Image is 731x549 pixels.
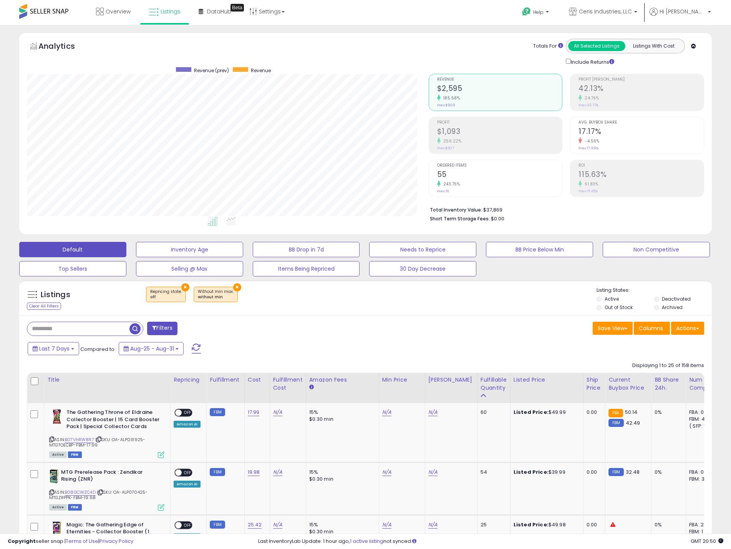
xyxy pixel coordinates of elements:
[514,521,577,528] div: $49.98
[49,437,145,448] span: | SKU: OA-ALP031925-MTGTOECBP-FBM-17.99
[174,421,201,428] div: Amazon AI
[49,409,164,457] div: ASIN:
[182,522,194,528] span: OFF
[514,409,577,416] div: $49.99
[66,537,98,545] a: Terms of Use
[350,537,383,545] a: 1 active listing
[605,296,619,302] label: Active
[49,504,67,511] span: All listings currently available for purchase on Amazon
[582,95,599,101] small: 24.76%
[597,287,712,294] p: Listing States:
[136,242,243,257] button: Inventory Age
[437,78,562,82] span: Revenue
[655,521,680,528] div: 0%
[130,345,174,352] span: Aug-25 - Aug-31
[19,242,126,257] button: Default
[430,207,482,213] b: Total Inventory Value:
[49,451,67,458] span: All listings currently available for purchase on Amazon
[662,296,691,302] label: Deactivated
[119,342,184,355] button: Aug-25 - Aug-31
[309,469,373,476] div: 15%
[66,521,160,545] b: Magic: The Gathering Edge of Eternities - Collector Booster (1 Pack of 15 Cards)
[437,189,449,193] small: Prev: 16
[65,437,94,443] a: B07VHRW8R7
[174,481,201,488] div: Amazon AI
[47,376,167,384] div: Title
[198,294,234,300] div: without min
[491,215,504,222] span: $0.00
[68,504,82,511] span: FBM
[230,4,244,12] div: Tooltip anchor
[253,261,360,276] button: Items Being Repriced
[582,138,599,144] small: -4.56%
[80,346,116,353] span: Compared to:
[182,469,194,476] span: OFF
[65,489,96,496] a: B08GCWZC4D
[273,468,282,476] a: N/A
[514,408,549,416] b: Listed Price:
[182,410,194,416] span: OFF
[309,376,376,384] div: Amazon Fees
[27,303,61,310] div: Clear All Filters
[579,103,598,107] small: Prev: 33.77%
[49,521,65,537] img: 41eip2RginL._SL40_.jpg
[28,342,79,355] button: Last 7 Days
[49,489,148,501] span: | SKU: OA-ALP070425-MTGZRPPK-FBM-19.98
[587,376,602,392] div: Ship Price
[579,127,704,137] h2: 17.17%
[660,8,706,15] span: Hi [PERSON_NAME]
[369,261,476,276] button: 30 Day Decrease
[437,84,562,94] h2: $2,595
[428,468,438,476] a: N/A
[150,294,182,300] div: off
[61,469,154,485] b: MTG Prerelease Pack : Zendikar Rising (ZNR)
[161,8,181,15] span: Listings
[39,345,70,352] span: Last 7 Days
[210,468,225,476] small: FBM
[309,476,373,483] div: $0.30 min
[309,409,373,416] div: 15%
[428,408,438,416] a: N/A
[608,376,648,392] div: Current Buybox Price
[382,376,422,384] div: Min Price
[309,416,373,423] div: $0.30 min
[437,146,454,150] small: Prev: $307
[603,242,710,257] button: Non Competitive
[181,283,189,291] button: ×
[560,57,623,66] div: Include Returns
[441,138,462,144] small: 256.22%
[481,409,504,416] div: 60
[514,376,580,384] div: Listed Price
[582,181,598,187] small: 61.83%
[626,419,640,427] span: 42.49
[210,521,225,529] small: FBM
[233,283,241,291] button: ×
[689,469,714,476] div: FBA: 0
[49,409,65,424] img: 51qDg9yFtzL._SL40_.jpg
[248,521,262,529] a: 25.42
[579,146,598,150] small: Prev: 17.99%
[194,67,229,74] span: Revenue (prev)
[68,451,82,458] span: FBM
[207,8,231,15] span: DataHub
[150,289,182,300] span: Repricing state :
[253,242,360,257] button: BB Drop in 7d
[579,78,704,82] span: Profit [PERSON_NAME]
[605,304,633,311] label: Out of Stock
[689,476,714,483] div: FBM: 3
[579,121,704,125] span: Avg. Buybox Share
[689,409,714,416] div: FBA: 0
[655,469,680,476] div: 0%
[608,409,623,417] small: FBA
[634,322,670,335] button: Columns
[514,521,549,528] b: Listed Price:
[430,205,698,214] li: $37,869
[136,261,243,276] button: Selling @ Max
[662,304,683,311] label: Archived
[437,121,562,125] span: Profit
[587,469,599,476] div: 0.00
[655,409,680,416] div: 0%
[273,521,282,529] a: N/A
[248,376,267,384] div: Cost
[579,189,598,193] small: Prev: 71.45%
